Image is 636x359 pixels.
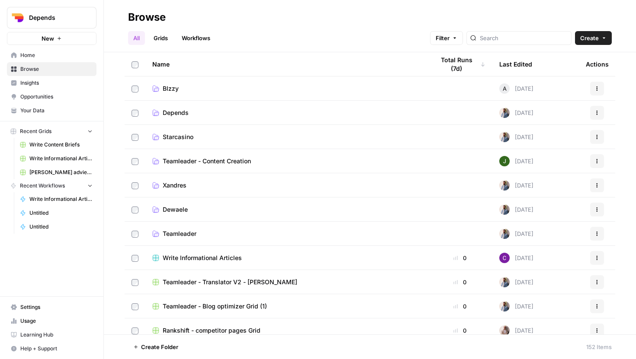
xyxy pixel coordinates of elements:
span: Usage [20,317,93,325]
div: 0 [434,326,485,335]
span: Insights [20,79,93,87]
a: Write Informational Article Body [16,192,96,206]
a: Learning Hub [7,328,96,342]
span: Recent Grids [20,127,51,135]
a: Teamleader [152,229,421,238]
span: Teamleader - Content Creation [163,157,251,165]
a: Depends [152,108,421,117]
button: Recent Workflows [7,179,96,192]
img: Depends Logo [10,10,26,25]
span: Starcasino [163,133,193,141]
span: Teamleader [163,229,196,238]
img: 1foo5ngiaq7fb74zii0nu61chabh [499,325,510,336]
span: Opportunities [20,93,93,101]
a: Opportunities [7,90,96,104]
div: [DATE] [499,301,533,311]
span: A [503,84,507,93]
button: Create Folder [128,340,183,354]
span: Rankshift - competitor pages Grid [163,326,260,335]
img: ibvp2fn0xxp1avljsga1xqf48l9o [499,156,510,166]
span: Learning Hub [20,331,93,339]
button: Create [575,31,612,45]
div: Total Runs (7d) [434,52,485,76]
div: 0 [434,302,485,311]
div: 152 Items [586,343,612,351]
img: 542af2wjek5zirkck3dd1n2hljhm [499,229,510,239]
img: pztarfhstn1c64xktqzc4g5rzd74 [499,253,510,263]
div: Browse [128,10,166,24]
span: Depends [163,108,189,117]
a: Grids [148,31,173,45]
span: Home [20,51,93,59]
span: Create [580,34,599,42]
span: Teamleader - Translator V2 - [PERSON_NAME] [163,278,297,286]
span: Teamleader - Blog optimizer Grid (1) [163,302,267,311]
a: Teamleader - Translator V2 - [PERSON_NAME] [152,278,421,286]
span: Your Data [20,107,93,114]
span: Help + Support [20,345,93,353]
div: Actions [586,52,609,76]
a: Starcasino [152,133,421,141]
span: Untitled [29,223,93,231]
div: [DATE] [499,229,533,239]
a: BIzzy [152,84,421,93]
span: [PERSON_NAME] adviesartikelen optimalisatie suggesties [29,168,93,176]
div: [DATE] [499,132,533,142]
div: Name [152,52,421,76]
button: New [7,32,96,45]
div: 0 [434,254,485,262]
div: [DATE] [499,325,533,336]
a: Write Informational Articles [152,254,421,262]
a: Teamleader - Blog optimizer Grid (1) [152,302,421,311]
button: Recent Grids [7,125,96,138]
img: 542af2wjek5zirkck3dd1n2hljhm [499,277,510,287]
span: Filter [436,34,450,42]
span: Dewaele [163,205,188,214]
div: [DATE] [499,108,533,118]
span: BIzzy [163,84,179,93]
span: Untitled [29,209,93,217]
span: Browse [20,65,93,73]
a: Untitled [16,220,96,234]
div: [DATE] [499,204,533,215]
button: Filter [430,31,463,45]
img: 542af2wjek5zirkck3dd1n2hljhm [499,180,510,191]
a: Write Content Briefs [16,138,96,152]
a: Usage [7,314,96,328]
span: Write Informational Article Body [29,195,93,203]
a: Rankshift - competitor pages Grid [152,326,421,335]
div: [DATE] [499,277,533,287]
a: Browse [7,62,96,76]
span: Depends [29,13,81,22]
a: Untitled [16,206,96,220]
button: Workspace: Depends [7,7,96,29]
a: [PERSON_NAME] adviesartikelen optimalisatie suggesties [16,165,96,179]
div: [DATE] [499,83,533,94]
img: 542af2wjek5zirkck3dd1n2hljhm [499,301,510,311]
img: 542af2wjek5zirkck3dd1n2hljhm [499,204,510,215]
span: Write Content Briefs [29,141,93,149]
div: [DATE] [499,180,533,191]
div: 0 [434,278,485,286]
span: Xandres [163,181,186,190]
a: Write Informational Article (1) [16,152,96,165]
span: New [42,34,54,43]
a: Dewaele [152,205,421,214]
a: Workflows [177,31,215,45]
img: 542af2wjek5zirkck3dd1n2hljhm [499,132,510,142]
button: Help + Support [7,342,96,356]
span: Recent Workflows [20,182,65,190]
div: [DATE] [499,253,533,263]
a: Your Data [7,104,96,118]
span: Write Informational Article (1) [29,155,93,162]
a: Insights [7,76,96,90]
input: Search [480,34,568,42]
a: Settings [7,300,96,314]
a: Teamleader - Content Creation [152,157,421,165]
div: [DATE] [499,156,533,166]
a: Xandres [152,181,421,190]
span: Write Informational Articles [163,254,242,262]
span: Settings [20,303,93,311]
div: Last Edited [499,52,532,76]
a: All [128,31,145,45]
